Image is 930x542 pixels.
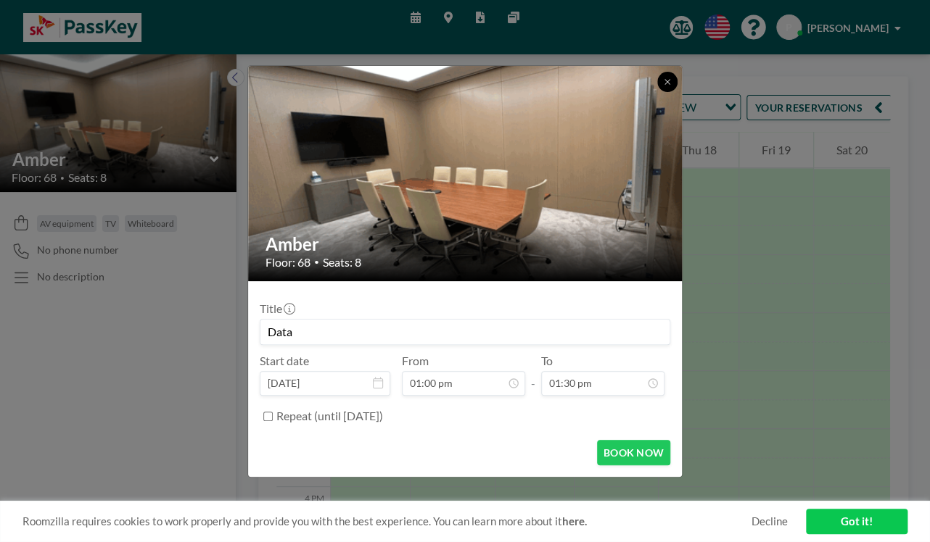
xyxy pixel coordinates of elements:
label: Repeat (until [DATE]) [276,409,383,423]
label: Start date [260,354,309,368]
span: - [531,359,535,391]
a: Got it! [806,509,908,534]
a: here. [562,514,587,528]
input: Daniel's reservation [260,320,670,344]
label: To [541,354,553,368]
button: BOOK NOW [597,440,670,465]
span: Seats: 8 [323,255,361,270]
a: Decline [752,514,788,528]
span: Floor: 68 [266,255,310,270]
img: 537.gif [248,41,683,306]
span: • [314,257,319,267]
h2: Amber [266,233,666,255]
label: Title [260,301,294,316]
label: From [402,354,429,368]
span: Roomzilla requires cookies to work properly and provide you with the best experience. You can lea... [22,514,752,528]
